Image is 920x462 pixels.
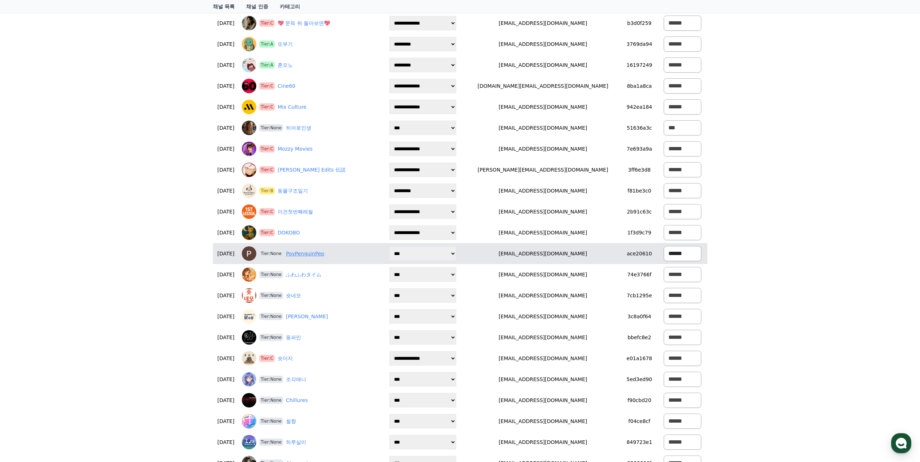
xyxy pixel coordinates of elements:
[259,355,275,362] span: Tier:C
[242,183,256,198] img: 동물구조일기
[465,75,621,96] td: [DOMAIN_NAME][EMAIL_ADDRESS][DOMAIN_NAME]
[242,246,256,261] img: PovPenguinPep
[242,309,256,324] img: 모리상 Morisan
[216,166,236,174] p: [DATE]
[621,75,658,96] td: 8ba1a8ca
[278,187,308,195] a: 동물구조일기
[259,40,275,48] span: Tier:A
[48,229,93,247] a: 대화
[242,37,256,51] img: 또부기
[242,267,256,282] img: ふわふわタイム
[242,79,256,93] img: Cine60
[242,372,256,387] img: 조각애니
[259,376,283,383] span: Tier:None
[259,166,275,173] span: Tier:C
[621,96,658,117] td: 942ea184
[2,229,48,247] a: 홈
[465,117,621,138] td: [EMAIL_ADDRESS][DOMAIN_NAME]
[278,145,313,153] a: Mozzy Movies
[259,82,275,90] span: Tier:C
[621,222,658,243] td: 1f3d9c79
[242,142,256,156] img: Mozzy Movies
[621,13,658,34] td: b3d0f259
[216,397,236,404] p: [DATE]
[259,334,283,341] span: Tier:None
[259,271,283,278] span: Tier:None
[259,145,275,152] span: Tier:C
[259,187,275,194] span: Tier:B
[216,250,236,258] p: [DATE]
[242,435,256,449] img: 하루살이
[216,82,236,90] p: [DATE]
[286,292,301,299] a: 숏네모
[259,124,283,131] span: Tier:None
[465,201,621,222] td: [EMAIL_ADDRESS][DOMAIN_NAME]
[621,264,658,285] td: 74e3766f
[93,229,139,247] a: 설정
[259,61,275,69] span: Tier:A
[216,145,236,153] p: [DATE]
[278,355,293,362] a: 숏더지
[465,411,621,432] td: [EMAIL_ADDRESS][DOMAIN_NAME]
[259,292,283,299] span: Tier:None
[242,163,256,177] img: Minatão Edits 伝説
[242,100,256,114] img: Mix Culture
[465,285,621,306] td: [EMAIL_ADDRESS][DOMAIN_NAME]
[621,411,658,432] td: f04ce8cf
[242,414,256,428] img: 썰향
[465,432,621,453] td: [EMAIL_ADDRESS][DOMAIN_NAME]
[278,40,293,48] a: 또부기
[216,124,236,132] p: [DATE]
[286,439,306,446] a: 하루살이
[259,439,283,446] span: Tier:None
[465,369,621,390] td: [EMAIL_ADDRESS][DOMAIN_NAME]
[465,306,621,327] td: [EMAIL_ADDRESS][DOMAIN_NAME]
[242,16,256,30] img: 💖 문득 뒤 돌아보면💖
[259,103,275,111] span: Tier:C
[465,180,621,201] td: [EMAIL_ADDRESS][DOMAIN_NAME]
[465,138,621,159] td: [EMAIL_ADDRESS][DOMAIN_NAME]
[216,376,236,383] p: [DATE]
[259,397,283,404] span: Tier:None
[216,40,236,48] p: [DATE]
[259,313,283,320] span: Tier:None
[216,418,236,425] p: [DATE]
[621,138,658,159] td: 7e693a9a
[621,201,658,222] td: 2b91c63c
[621,34,658,55] td: 3769da94
[242,225,256,240] img: DOKOBO
[216,61,236,69] p: [DATE]
[23,240,27,246] span: 홈
[465,159,621,180] td: [PERSON_NAME][EMAIL_ADDRESS][DOMAIN_NAME]
[465,222,621,243] td: [EMAIL_ADDRESS][DOMAIN_NAME]
[286,334,301,341] a: 동파민
[621,432,658,453] td: 849723e1
[216,208,236,216] p: [DATE]
[465,96,621,117] td: [EMAIL_ADDRESS][DOMAIN_NAME]
[259,250,283,257] span: Tier:None
[286,418,296,425] a: 썰향
[259,20,275,27] span: Tier:C
[242,330,256,345] img: 동파민
[216,313,236,320] p: [DATE]
[286,271,321,279] a: ふわふわタイム
[216,187,236,195] p: [DATE]
[465,390,621,411] td: [EMAIL_ADDRESS][DOMAIN_NAME]
[112,240,120,246] span: 설정
[621,55,658,75] td: 16197249
[286,313,328,320] a: [PERSON_NAME]
[216,439,236,446] p: [DATE]
[465,348,621,369] td: [EMAIL_ADDRESS][DOMAIN_NAME]
[286,124,311,132] a: 히어로인생
[621,180,658,201] td: f81be3c0
[621,348,658,369] td: e01a1678
[216,103,236,111] p: [DATE]
[216,229,236,237] p: [DATE]
[278,229,300,237] a: DOKOBO
[621,369,658,390] td: 5ed3ed90
[216,355,236,362] p: [DATE]
[216,20,236,27] p: [DATE]
[465,55,621,75] td: [EMAIL_ADDRESS][DOMAIN_NAME]
[465,243,621,264] td: [EMAIL_ADDRESS][DOMAIN_NAME]
[621,117,658,138] td: 51636a3c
